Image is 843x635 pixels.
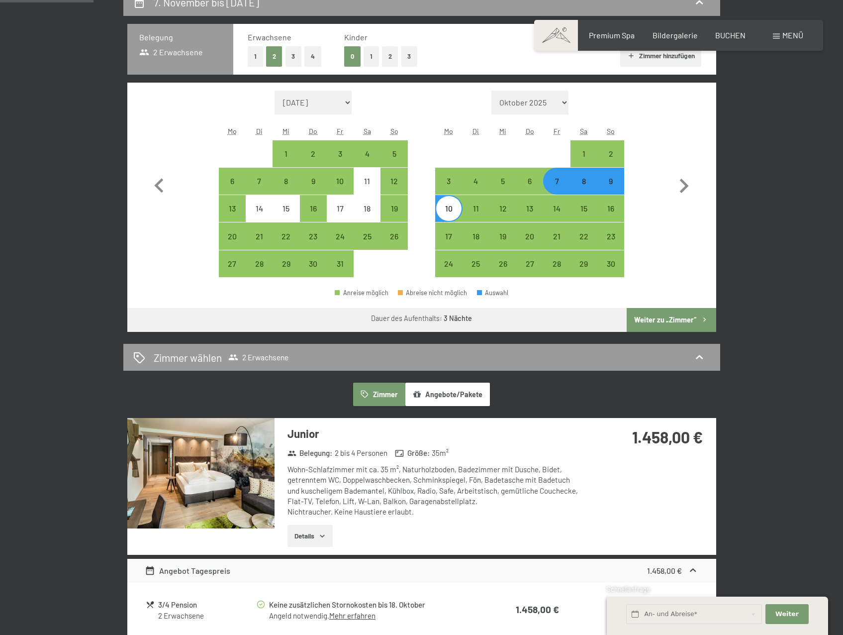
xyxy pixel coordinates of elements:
[248,46,263,67] button: 1
[354,195,380,222] div: Anreise nicht möglich
[327,250,354,277] div: Anreise möglich
[273,195,299,222] div: Anreise nicht möglich
[543,222,570,249] div: Fri Nov 21 2025
[490,177,515,202] div: 5
[489,168,516,195] div: Wed Nov 05 2025
[597,222,624,249] div: Sun Nov 23 2025
[435,222,462,249] div: Anreise möglich
[435,250,462,277] div: Anreise möglich
[570,140,597,167] div: Anreise möglich
[287,426,583,441] h3: Junior
[543,250,570,277] div: Anreise möglich
[598,177,623,202] div: 9
[300,168,327,195] div: Anreise möglich
[620,45,701,67] button: Zimmer hinzufügen
[273,222,299,249] div: Wed Oct 22 2025
[287,448,333,458] strong: Belegung :
[219,222,246,249] div: Anreise möglich
[380,195,407,222] div: Sun Oct 19 2025
[274,150,298,175] div: 1
[526,127,534,135] abbr: Donnerstag
[327,195,354,222] div: Anreise nicht möglich
[543,222,570,249] div: Anreise möglich
[328,260,353,285] div: 31
[300,250,327,277] div: Anreise möglich
[570,140,597,167] div: Sat Nov 01 2025
[247,260,272,285] div: 28
[301,150,326,175] div: 2
[246,195,273,222] div: Tue Oct 14 2025
[647,566,682,575] strong: 1.458,00 €
[580,127,587,135] abbr: Samstag
[219,250,246,277] div: Anreise möglich
[246,168,273,195] div: Anreise möglich
[354,168,380,195] div: Sat Oct 11 2025
[344,46,361,67] button: 0
[444,127,453,135] abbr: Montag
[517,205,542,229] div: 13
[300,140,327,167] div: Anreise möglich
[570,195,597,222] div: Sat Nov 15 2025
[354,168,380,195] div: Anreise nicht möglich
[327,168,354,195] div: Anreise möglich
[589,30,635,40] a: Premium Spa
[570,250,597,277] div: Sat Nov 29 2025
[327,140,354,167] div: Anreise möglich
[435,250,462,277] div: Mon Nov 24 2025
[154,350,222,365] h2: Zimmer wählen
[597,168,624,195] div: Sun Nov 09 2025
[355,150,379,175] div: 4
[145,91,174,278] button: Vorheriger Monat
[380,168,407,195] div: Anreise möglich
[364,46,379,67] button: 1
[354,222,380,249] div: Anreise möglich
[300,140,327,167] div: Thu Oct 02 2025
[516,250,543,277] div: Thu Nov 27 2025
[516,222,543,249] div: Thu Nov 20 2025
[432,448,449,458] span: 35 m²
[127,418,275,529] img: mss_renderimg.php
[273,222,299,249] div: Anreise möglich
[544,205,569,229] div: 14
[327,168,354,195] div: Fri Oct 10 2025
[627,308,716,332] button: Weiter zu „Zimmer“
[715,30,746,40] a: BUCHEN
[463,195,489,222] div: Anreise möglich
[335,448,387,458] span: 2 bis 4 Personen
[329,611,375,620] a: Mehr erfahren
[327,250,354,277] div: Fri Oct 31 2025
[653,30,698,40] a: Bildergalerie
[570,222,597,249] div: Anreise möglich
[371,314,472,323] div: Dauer des Aufenthalts:
[517,177,542,202] div: 6
[489,222,516,249] div: Anreise möglich
[246,168,273,195] div: Tue Oct 07 2025
[327,195,354,222] div: Fri Oct 17 2025
[219,168,246,195] div: Anreise möglich
[436,205,461,229] div: 10
[464,260,488,285] div: 25
[273,140,299,167] div: Wed Oct 01 2025
[247,205,272,229] div: 14
[285,46,302,67] button: 3
[597,140,624,167] div: Anreise möglich
[381,150,406,175] div: 5
[269,611,476,621] div: Angeld notwendig.
[273,195,299,222] div: Wed Oct 15 2025
[300,195,327,222] div: Thu Oct 16 2025
[607,585,650,593] span: Schnellanfrage
[472,127,479,135] abbr: Dienstag
[571,260,596,285] div: 29
[266,46,282,67] button: 2
[301,260,326,285] div: 30
[274,232,298,257] div: 22
[247,232,272,257] div: 21
[256,127,263,135] abbr: Dienstag
[489,250,516,277] div: Wed Nov 26 2025
[463,168,489,195] div: Anreise möglich
[354,140,380,167] div: Anreise möglich
[220,205,245,229] div: 13
[304,46,321,67] button: 4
